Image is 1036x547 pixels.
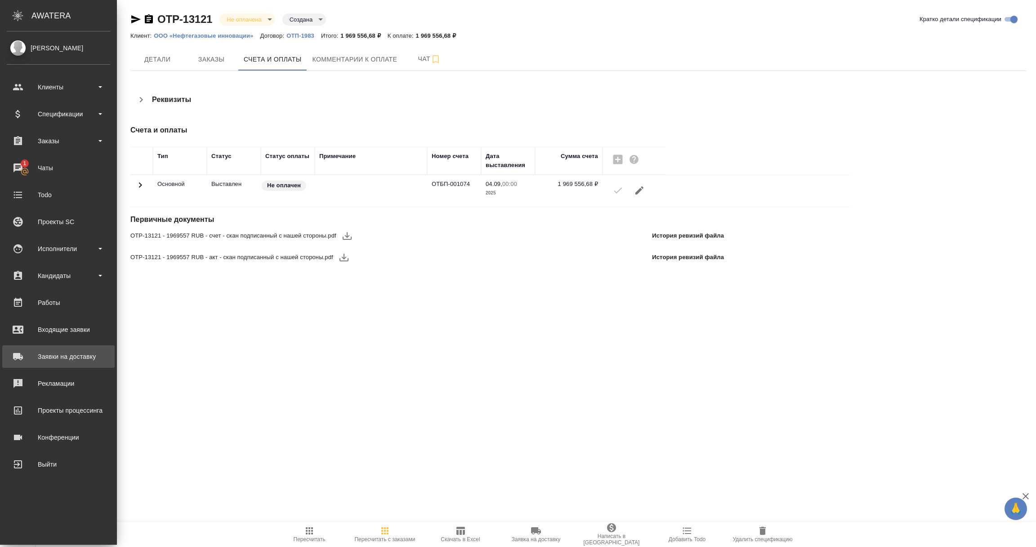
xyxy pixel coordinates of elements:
div: Todo [7,188,110,202]
div: Не оплачена [282,13,326,26]
div: Входящие заявки [7,323,110,336]
p: Не оплачен [267,181,301,190]
p: Все изменения в спецификации заблокированы [211,180,256,189]
p: 00:00 [502,181,517,187]
svg: Подписаться [430,54,441,65]
span: Добавить Todo [669,536,706,543]
div: Рекламации [7,377,110,390]
div: Проекты SC [7,215,110,229]
div: Клиенты [7,80,110,94]
span: Пересчитать [294,536,326,543]
button: Не оплачена [224,16,264,23]
p: Итого: [321,32,340,39]
span: Написать в [GEOGRAPHIC_DATA] [579,533,644,546]
span: Счета и оплаты [244,54,302,65]
div: Заказы [7,134,110,148]
td: Основной [153,175,207,207]
span: Заказы [190,54,233,65]
div: Сумма счета [561,152,598,161]
button: Написать в [GEOGRAPHIC_DATA] [574,522,649,547]
span: 1 [18,159,31,168]
span: OTP-13121 - 1969557 RUB - акт - скан подписанный с нашей стороны.pdf [130,253,333,262]
a: OTP-13121 [157,13,212,25]
button: Пересчитать [272,522,347,547]
td: ОТБП-001074 [427,175,481,207]
td: 1 969 556,68 ₽ [535,175,603,207]
span: Удалить спецификацию [732,536,792,543]
span: Пересчитать с заказами [354,536,415,543]
div: Дата выставления [486,152,531,170]
a: Работы [2,291,115,314]
button: Пересчитать с заказами [347,522,423,547]
button: 🙏 [1005,498,1027,520]
span: OTP-13121 - 1969557 RUB - счет - скан подписанный с нашей стороны.pdf [130,231,336,240]
p: Клиент: [130,32,154,39]
h4: Счета и оплаты [130,125,728,136]
div: Выйти [7,458,110,471]
div: Номер счета [432,152,469,161]
p: 2025 [486,189,531,198]
div: Статус [211,152,232,161]
span: 🙏 [1008,499,1023,518]
button: Удалить спецификацию [725,522,800,547]
button: Создана [287,16,315,23]
span: Кратко детали спецификации [920,15,1001,24]
span: Чат [408,53,451,65]
p: Договор: [260,32,286,39]
p: ООО «Нефтегазовые инновации» [154,32,260,39]
p: История ревизий файла [652,253,724,262]
a: Входящие заявки [2,318,115,341]
div: [PERSON_NAME] [7,43,110,53]
div: Работы [7,296,110,309]
a: 1Чаты [2,157,115,179]
button: Заявка на доставку [498,522,574,547]
h4: Первичные документы [130,214,728,225]
div: Спецификации [7,107,110,121]
p: ОТП-1983 [286,32,321,39]
a: Конференции [2,426,115,449]
button: Редактировать [629,180,650,201]
button: Скопировать ссылку для ЯМессенджера [130,14,141,25]
span: Заявка на доставку [512,536,560,543]
div: Кандидаты [7,269,110,282]
p: К оплате: [388,32,416,39]
div: Не оплачена [219,13,275,26]
p: 04.09, [486,181,502,187]
button: Скопировать ссылку [143,14,154,25]
a: ООО «Нефтегазовые инновации» [154,31,260,39]
p: История ревизий файла [652,231,724,240]
a: Todo [2,184,115,206]
span: Комментарии к оплате [313,54,397,65]
div: Статус оплаты [265,152,309,161]
a: ОТП-1983 [286,31,321,39]
p: 1 969 556,68 ₽ [340,32,387,39]
button: Скачать в Excel [423,522,498,547]
div: Примечание [319,152,356,161]
p: 1 969 556,68 ₽ [416,32,463,39]
div: Заявки на доставку [7,350,110,363]
div: Чаты [7,161,110,175]
a: Заявки на доставку [2,345,115,368]
div: Конференции [7,431,110,444]
span: Скачать в Excel [441,536,480,543]
a: Рекламации [2,372,115,395]
div: Проекты процессинга [7,404,110,417]
span: Toggle Row Expanded [135,185,146,192]
a: Выйти [2,453,115,476]
a: Проекты SC [2,211,115,233]
div: Исполнители [7,242,110,256]
button: Добавить Todo [649,522,725,547]
div: Тип [157,152,168,161]
span: Детали [136,54,179,65]
h4: Реквизиты [152,94,191,105]
div: AWATERA [31,7,117,25]
a: Проекты процессинга [2,399,115,422]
